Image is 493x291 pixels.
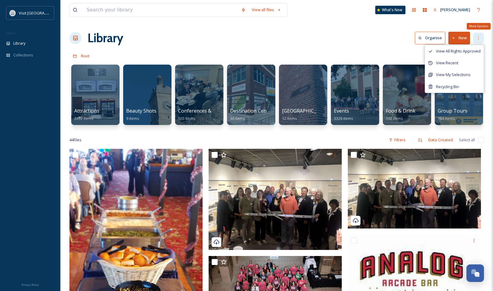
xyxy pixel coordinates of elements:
span: Recycling Bin [436,84,459,90]
input: Search your library [84,3,238,17]
span: Select all [459,137,475,143]
a: Events3326 items [334,108,353,121]
span: Attractions [74,107,99,114]
span: View All Rights Approved [436,48,481,54]
span: 12 items [282,116,297,121]
a: View Recent [425,57,484,69]
span: 3326 items [334,116,353,121]
span: View My Selections [436,72,471,78]
a: [GEOGRAPHIC_DATA]12 items [282,108,331,121]
span: Collections [13,52,33,58]
span: View Recent [436,60,458,66]
span: Group Tours [438,107,467,114]
span: 184 items [438,116,455,121]
a: Privacy Policy [21,281,39,288]
span: 36 items [230,116,245,121]
a: [PERSON_NAME] [430,4,473,16]
button: New [448,32,470,44]
a: Beauty Shots9 items [126,108,156,121]
span: [GEOGRAPHIC_DATA] [282,107,331,114]
div: Filters [386,134,408,146]
div: More Options [467,23,491,30]
img: IMG_9983.jpeg [209,149,342,250]
span: Conferences & Tradeshows [178,107,241,114]
span: 9 items [126,116,139,121]
span: Visit [GEOGRAPHIC_DATA] [19,10,66,16]
span: MEDIA [6,31,17,36]
img: QCCVB_VISIT_vert_logo_4c_tagline_122019.svg [10,10,16,16]
button: Open Chat [466,264,484,282]
span: 503 items [178,116,195,121]
span: Destination Centers [230,107,276,114]
span: Privacy Policy [21,283,39,287]
span: Food & Drink [386,107,415,114]
a: View all files [249,4,284,16]
img: IMG_9981.jpeg [348,149,481,228]
a: Food & Drink392 items [386,108,415,121]
span: [PERSON_NAME] [440,7,470,12]
span: 392 items [386,116,403,121]
a: Organise [415,32,448,44]
span: Events [334,107,349,114]
span: 2232 items [74,116,94,121]
a: Attractions2232 items [74,108,99,121]
a: Recycling Bin [425,81,484,93]
a: Group Tours184 items [438,108,467,121]
a: What's New [375,6,405,14]
div: Date Created [425,134,456,146]
a: View All Rights Approved [425,45,484,57]
button: Organise [415,32,445,44]
span: Beauty Shots [126,107,156,114]
a: Conferences & Tradeshows503 items [178,108,241,121]
span: Library [13,40,25,46]
a: Destination Centers36 items [230,108,276,121]
a: Library [88,29,123,47]
span: Root [81,53,90,59]
span: 44 file s [69,137,82,143]
a: Root [81,52,90,59]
